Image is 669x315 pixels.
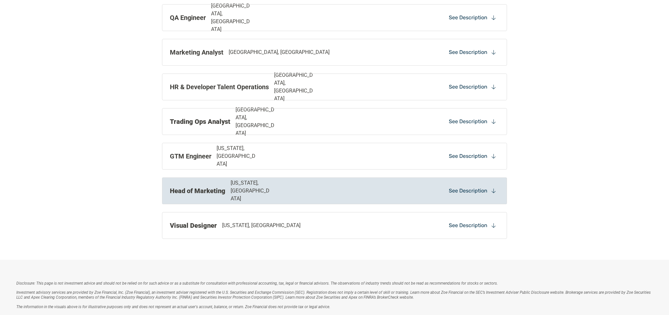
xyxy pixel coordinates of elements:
p: [GEOGRAPHIC_DATA], [GEOGRAPHIC_DATA] [211,2,253,33]
p: See Description [449,118,487,125]
p: [GEOGRAPHIC_DATA], [GEOGRAPHIC_DATA] [229,48,330,56]
p: GTM Engineer [170,151,211,161]
strong: Visual Designer [170,222,217,229]
p: [US_STATE], [GEOGRAPHIC_DATA] [217,144,258,168]
p: See Description [449,49,487,56]
p: [GEOGRAPHIC_DATA], [GEOGRAPHIC_DATA] [274,71,316,103]
p: [US_STATE], [GEOGRAPHIC_DATA] [231,179,272,203]
p: See Description [449,153,487,160]
p: See Description [449,187,487,194]
em: Disclosure: This page is not investment advice and should not be relied on for such advice or as ... [16,281,498,285]
p: HR & Developer Talent Operations [170,82,269,92]
p: See Description [449,222,487,229]
em: The information in the visuals above is for illustrative purposes only and does not represent an ... [16,304,330,309]
p: Marketing Analyst [170,47,223,57]
p: [US_STATE], [GEOGRAPHIC_DATA] [222,222,301,229]
p: [GEOGRAPHIC_DATA], [GEOGRAPHIC_DATA] [236,106,277,137]
p: QA Engineer [170,13,206,23]
em: Investment advisory services are provided by Zoe Financial, Inc. (Zoe Financial), an investment a... [16,290,652,299]
p: See Description [449,83,487,91]
strong: Trading Ops Analyst [170,118,230,125]
strong: Head of Marketing [170,187,225,195]
p: See Description [449,14,487,21]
